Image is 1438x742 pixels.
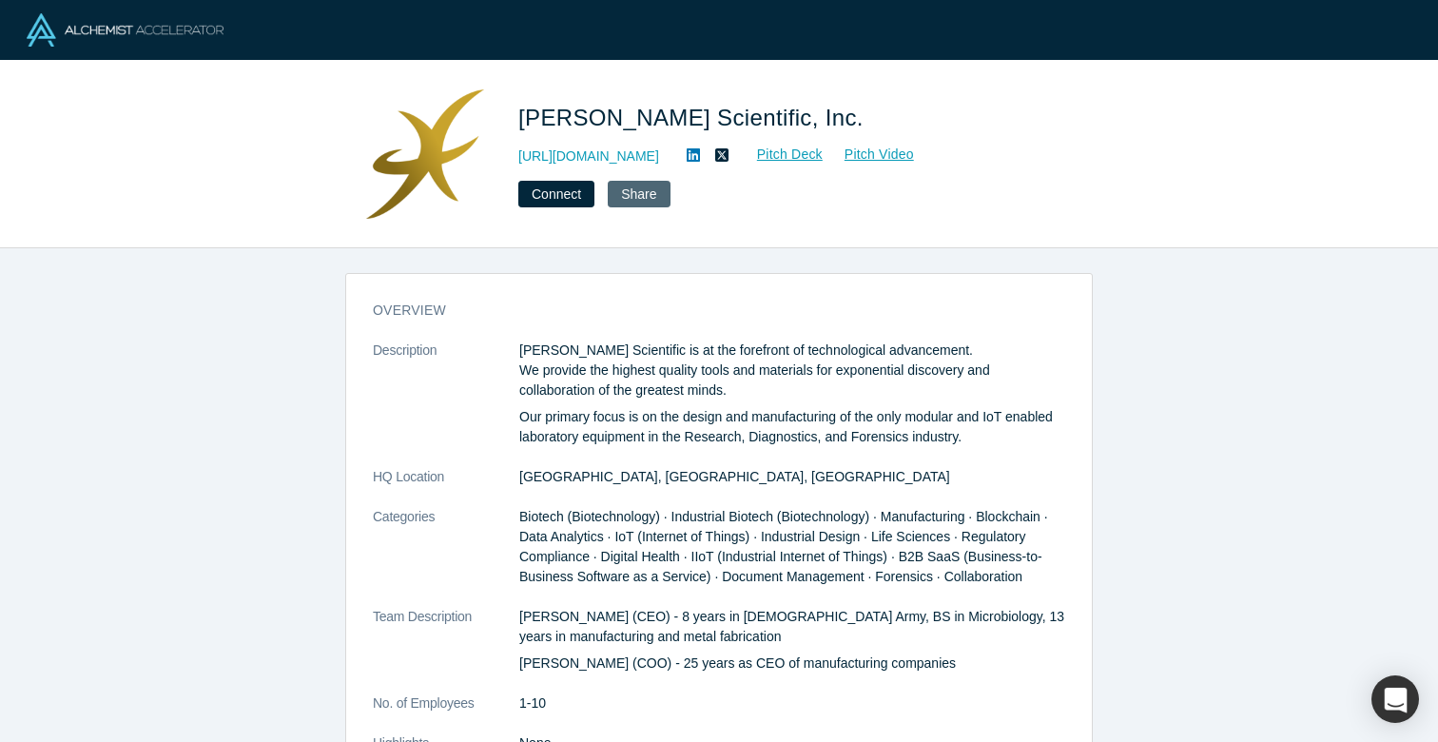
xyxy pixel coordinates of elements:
p: [PERSON_NAME] (COO) - 25 years as CEO of manufacturing companies [519,654,1065,674]
a: Pitch Deck [736,144,824,166]
p: Our primary focus is on the design and manufacturing of the only modular and IoT enabled laborato... [519,407,1065,447]
img: Hardin Scientific, Inc.'s Logo [359,88,492,221]
button: Share [608,181,670,207]
a: [URL][DOMAIN_NAME] [518,146,659,166]
img: Alchemist Logo [27,13,223,47]
dt: Categories [373,507,519,607]
dt: HQ Location [373,467,519,507]
span: Biotech (Biotechnology) · Industrial Biotech (Biotechnology) · Manufacturing · Blockchain · Data ... [519,509,1048,584]
dt: No. of Employees [373,693,519,733]
span: [PERSON_NAME] Scientific, Inc. [518,105,870,130]
h3: overview [373,301,1039,321]
dt: Team Description [373,607,519,693]
a: Pitch Video [824,144,915,166]
dd: [GEOGRAPHIC_DATA], [GEOGRAPHIC_DATA], [GEOGRAPHIC_DATA] [519,467,1065,487]
p: [PERSON_NAME] Scientific is at the forefront of technological advancement. We provide the highest... [519,341,1065,400]
dd: 1-10 [519,693,1065,713]
dt: Description [373,341,519,467]
p: [PERSON_NAME] (CEO) - 8 years in [DEMOGRAPHIC_DATA] Army, BS in Microbiology, 13 years in manufac... [519,607,1065,647]
button: Connect [518,181,594,207]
